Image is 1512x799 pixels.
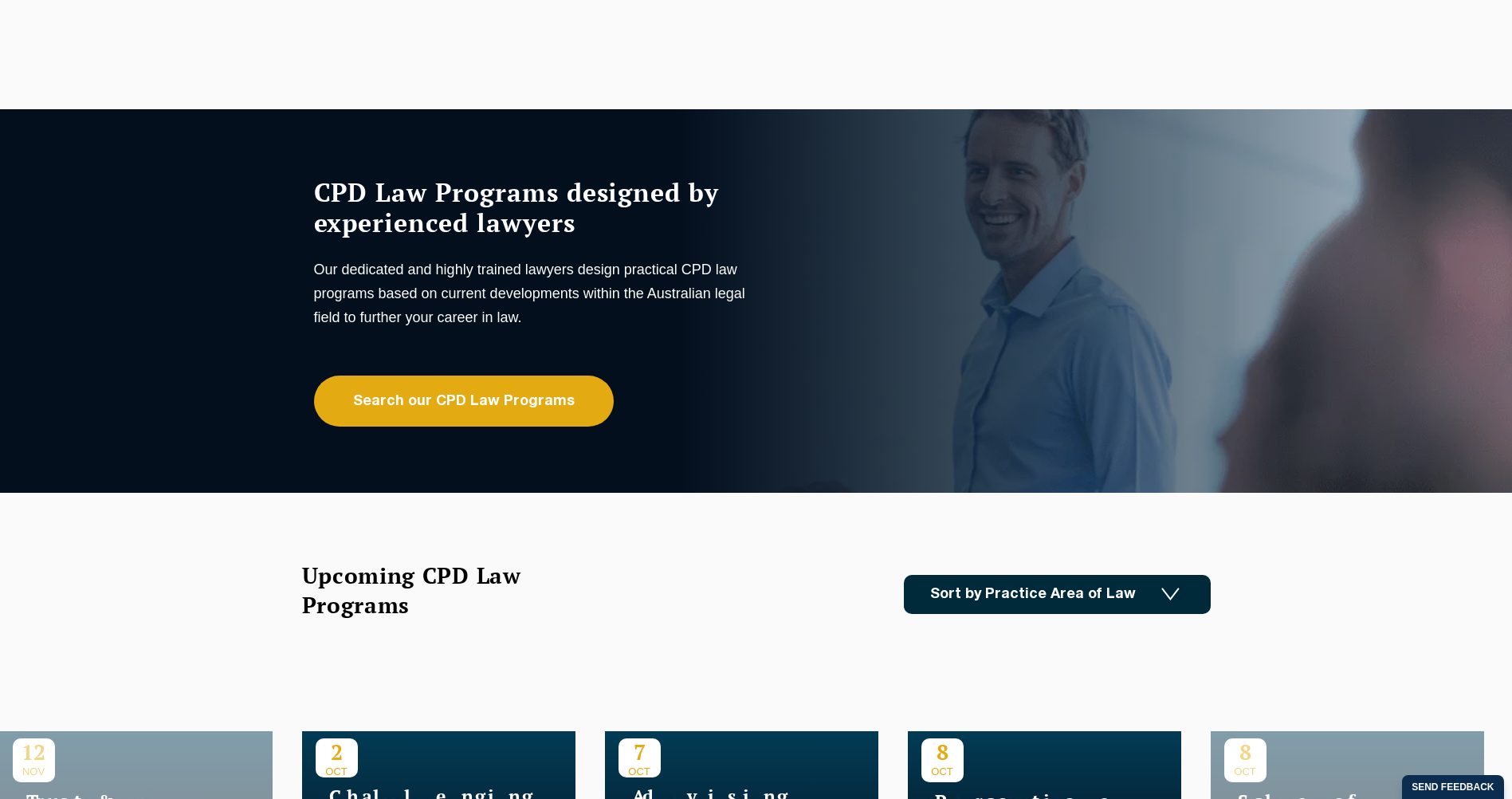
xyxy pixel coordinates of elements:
[316,766,358,777] span: OCT
[904,575,1211,614] a: Sort by Practice Area of Law
[921,766,964,777] span: OCT
[619,738,661,766] p: 7
[316,738,358,766] p: 2
[619,766,661,777] span: OCT
[314,258,752,329] p: Our dedicated and highly trained lawyers design practical CPD law programs based on current devel...
[314,177,752,238] h1: CPD Law Programs designed by experienced lawyers
[302,561,561,620] h2: Upcoming CPD Law Programs
[314,376,614,427] a: Search our CPD Law Programs
[1161,588,1180,601] img: Icon
[921,738,964,766] p: 8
